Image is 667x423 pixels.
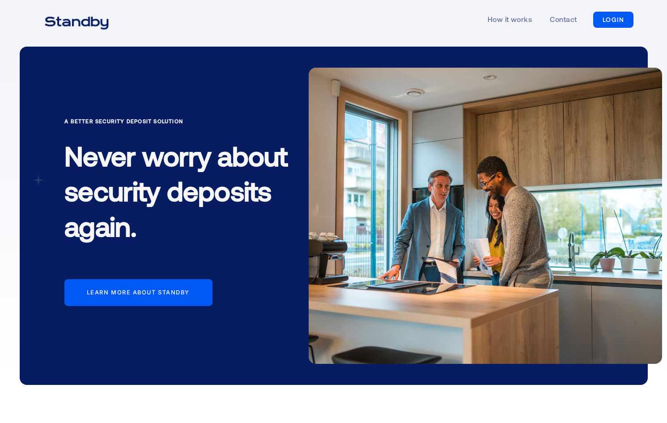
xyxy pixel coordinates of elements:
a: home [34,11,120,29]
div: Learn more about standby [87,289,190,296]
a: Learn more about standby [64,279,212,306]
h1: Never worry about security deposits again. [64,131,294,258]
div: A Better Security Deposit Solution [64,117,294,125]
a: LOGIN [593,12,634,28]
